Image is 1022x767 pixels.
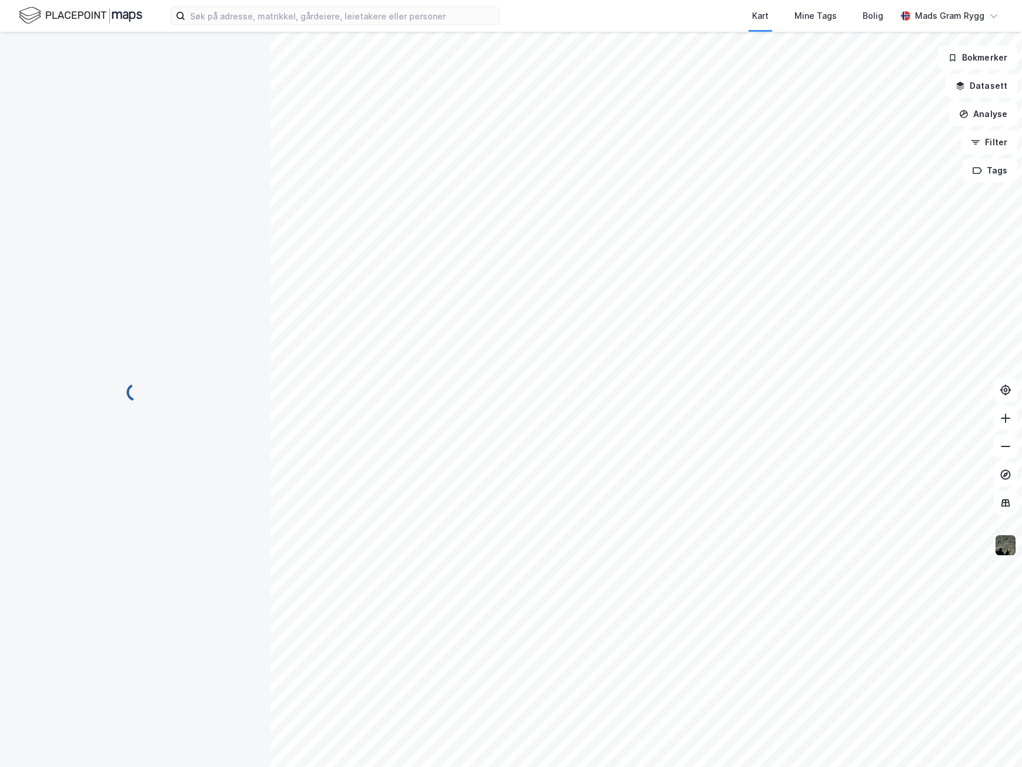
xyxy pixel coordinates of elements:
button: Filter [961,131,1017,154]
img: logo.f888ab2527a4732fd821a326f86c7f29.svg [19,5,142,26]
button: Tags [963,159,1017,182]
input: Søk på adresse, matrikkel, gårdeiere, leietakere eller personer [185,7,499,25]
button: Bokmerker [938,46,1017,69]
div: Kart [752,9,769,23]
div: Bolig [863,9,883,23]
button: Analyse [949,102,1017,126]
img: 9k= [994,534,1017,556]
button: Datasett [946,74,1017,98]
div: Mine Tags [794,9,837,23]
iframe: Chat Widget [963,711,1022,767]
div: Kontrollprogram for chat [963,711,1022,767]
img: spinner.a6d8c91a73a9ac5275cf975e30b51cfb.svg [126,383,145,402]
div: Mads Gram Rygg [915,9,984,23]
